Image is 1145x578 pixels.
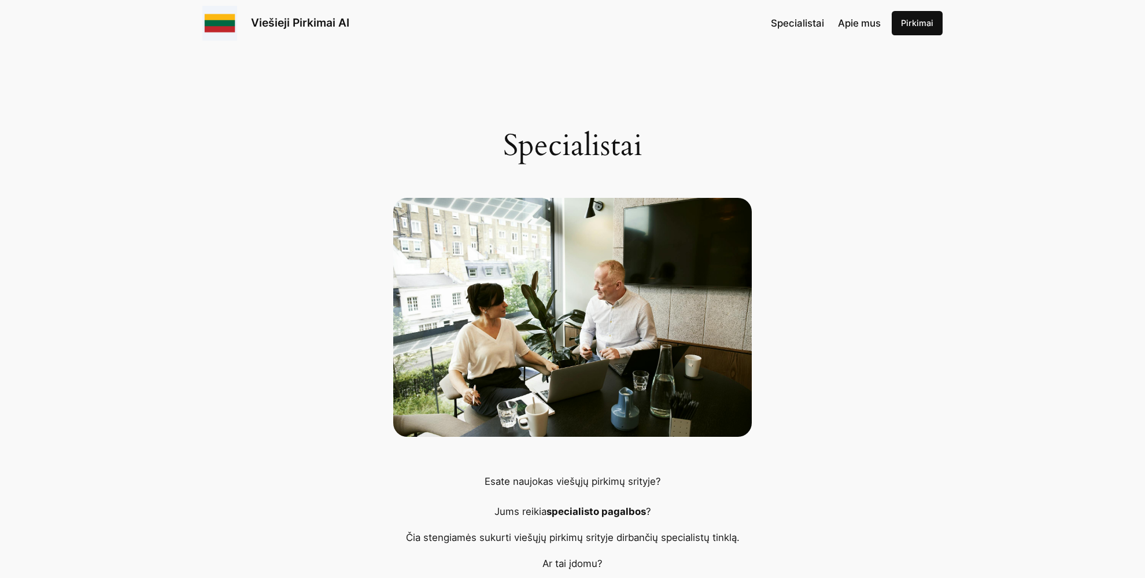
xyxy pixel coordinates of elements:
a: Viešieji Pirkimai AI [251,16,349,30]
p: Ar tai įdomu? [393,556,752,571]
h1: Specialistai [393,128,752,163]
strong: specialisto pagalbos [546,506,646,517]
nav: Navigation [771,16,881,31]
a: Apie mus [838,16,881,31]
a: Pirkimai [892,11,943,35]
a: Specialistai [771,16,824,31]
span: Apie mus [838,17,881,29]
img: Viešieji pirkimai logo [202,6,237,41]
span: Specialistai [771,17,824,29]
p: Esate naujokas viešųjų pirkimų srityje? Jums reikia ? [393,474,752,519]
p: Čia stengiamės sukurti viešųjų pirkimų srityje dirbančių specialistų tinklą. [393,530,752,545]
: man and woman discussing and sharing ideas [393,198,752,437]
